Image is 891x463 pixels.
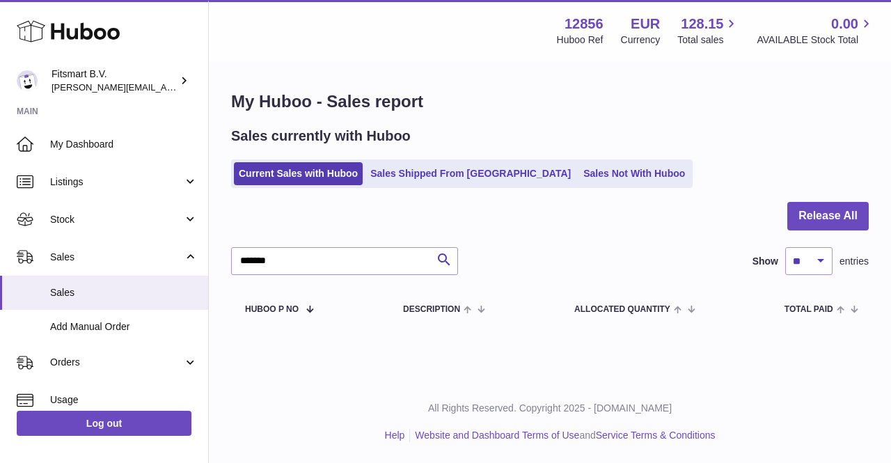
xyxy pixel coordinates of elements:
[50,286,198,299] span: Sales
[50,175,183,189] span: Listings
[231,91,869,113] h1: My Huboo - Sales report
[677,33,739,47] span: Total sales
[752,255,778,268] label: Show
[17,70,38,91] img: jonathan@leaderoo.com
[231,127,411,146] h2: Sales currently with Huboo
[784,305,833,314] span: Total paid
[787,202,869,230] button: Release All
[403,305,460,314] span: Description
[757,33,874,47] span: AVAILABLE Stock Total
[52,68,177,94] div: Fitsmart B.V.
[50,393,198,407] span: Usage
[681,15,723,33] span: 128.15
[365,162,576,185] a: Sales Shipped From [GEOGRAPHIC_DATA]
[52,81,279,93] span: [PERSON_NAME][EMAIL_ADDRESS][DOMAIN_NAME]
[220,402,880,415] p: All Rights Reserved. Copyright 2025 - [DOMAIN_NAME]
[234,162,363,185] a: Current Sales with Huboo
[621,33,661,47] div: Currency
[677,15,739,47] a: 128.15 Total sales
[757,15,874,47] a: 0.00 AVAILABLE Stock Total
[596,430,716,441] a: Service Terms & Conditions
[245,305,299,314] span: Huboo P no
[17,411,191,436] a: Log out
[574,305,670,314] span: ALLOCATED Quantity
[415,430,579,441] a: Website and Dashboard Terms of Use
[839,255,869,268] span: entries
[50,320,198,333] span: Add Manual Order
[50,356,183,369] span: Orders
[578,162,690,185] a: Sales Not With Huboo
[50,213,183,226] span: Stock
[631,15,660,33] strong: EUR
[831,15,858,33] span: 0.00
[565,15,604,33] strong: 12856
[557,33,604,47] div: Huboo Ref
[385,430,405,441] a: Help
[410,429,715,442] li: and
[50,138,198,151] span: My Dashboard
[50,251,183,264] span: Sales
